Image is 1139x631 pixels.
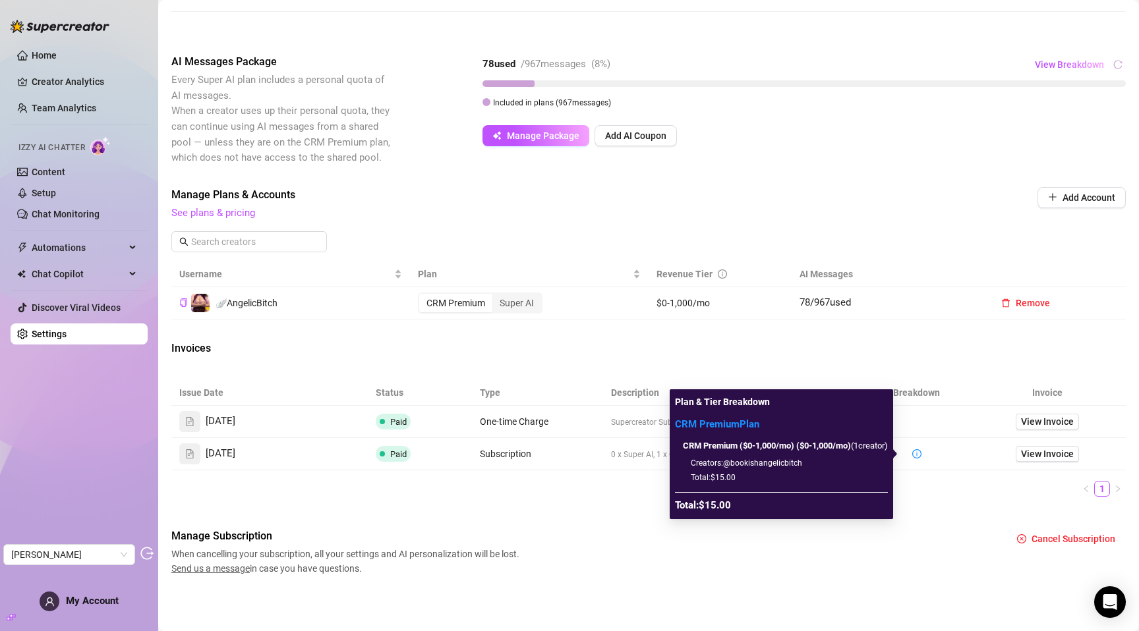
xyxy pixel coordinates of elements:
span: [DATE] [206,414,235,429]
span: Creators: @bookishangelicbitch [691,458,802,468]
span: close-circle [1017,534,1026,543]
span: [DATE] [206,446,235,462]
span: Chat Copilot [32,263,125,285]
a: Content [32,167,65,177]
a: View Invoice [1016,446,1079,462]
th: Invoice [969,380,1126,406]
li: Next Page [1110,481,1126,497]
a: Settings [32,329,67,339]
span: info-circle [912,449,921,458]
div: segmented control [418,292,542,314]
span: Paid [390,449,407,459]
img: 🪽AngelicBitch [191,294,210,312]
span: file-text [185,417,194,426]
span: One-time Charge [480,416,548,427]
span: Manage Plans & Accounts [171,187,948,203]
a: View Invoice [1016,414,1079,429]
button: right [1110,481,1126,497]
span: Supercreator Subscription (1 Account Added: realangelicbitch) [611,418,832,427]
div: Open Intercom Messenger [1094,586,1126,618]
span: Subscription [480,449,531,459]
span: Revenue Tier [657,269,713,279]
strong: 78 used [482,58,515,70]
div: CRM Premium [419,294,492,312]
span: When cancelling your subscription, all your settings and AI personalization will be lost. in case... [171,547,523,576]
img: Chat Copilot [17,269,26,279]
span: plus [1048,192,1057,202]
span: logout [140,547,154,560]
span: thunderbolt [17,242,28,253]
button: Copy Creator ID [179,298,188,308]
span: Izzy AI Chatter [18,142,85,154]
span: Invoices [171,341,393,356]
a: Team Analytics [32,103,96,113]
li: Previous Page [1078,481,1094,497]
span: Plan [418,267,630,281]
img: logo-BBDzfeDw.svg [11,20,109,33]
span: 78 / 967 used [800,296,851,308]
span: delete [1001,298,1010,308]
th: Issue Date [171,380,368,406]
strong: CRM Premium Plan [675,418,759,430]
a: Chat Monitoring [32,209,100,219]
th: AI Messages [792,261,983,287]
span: right [1114,485,1122,493]
strong: Plan & Tier Breakdown [675,397,770,407]
th: Username [171,261,410,287]
button: Cancel Subscription [1007,528,1126,549]
span: copy [179,298,188,307]
span: user [45,597,55,607]
span: Send us a message [171,563,250,574]
strong: Total: $15.00 [675,499,731,511]
span: Kate [11,545,127,564]
button: left [1078,481,1094,497]
th: Plan [410,261,649,287]
span: Every Super AI plan includes a personal quota of AI messages. When a creator uses up their person... [171,74,390,163]
span: 🪽AngelicBitch [216,298,277,308]
span: View Invoice [1021,414,1074,429]
input: Search creators [191,234,308,249]
span: file-text [185,449,194,458]
a: Home [32,50,57,61]
div: Super AI [492,294,541,312]
th: Breakdown [864,380,969,406]
a: Creator Analytics [32,71,137,92]
td: 0 x Super AI, 1 x CRM Premium [603,438,865,470]
span: Add AI Coupon [605,130,666,141]
span: info-circle [718,269,727,279]
th: Status [368,380,473,406]
a: 1 [1095,481,1109,496]
span: Total: $15.00 [691,473,736,482]
a: See plans & pricing [171,207,255,219]
th: Type [472,380,602,406]
span: Add Account [1063,192,1115,203]
span: Paid [390,417,407,427]
button: Add AI Coupon [595,125,677,146]
span: 0 x Super AI, 1 x CRM Premium [611,450,720,459]
span: / 967 messages [521,58,586,70]
span: Manage Package [507,130,579,141]
button: Manage Package [482,125,589,146]
span: AI Messages Package [171,54,393,70]
span: Automations [32,237,125,258]
button: Remove [991,292,1061,314]
span: reload [1113,60,1123,69]
a: Discover Viral Videos [32,302,121,313]
span: My Account [66,595,119,607]
span: Manage Subscription [171,528,523,544]
span: ( 8 %) [591,58,610,70]
span: Remove [1016,298,1050,308]
span: build [7,613,16,622]
span: Username [179,267,392,281]
span: Included in plans ( 967 messages) [493,98,611,107]
span: search [179,237,189,246]
a: Setup [32,188,56,198]
th: Description [603,380,865,406]
span: ( 1 creator ) [683,441,888,451]
button: Add Account [1037,187,1126,208]
td: $0-1,000/mo [649,287,792,319]
button: View Breakdown [1034,54,1105,75]
span: left [1082,485,1090,493]
span: View Breakdown [1035,59,1104,70]
span: Cancel Subscription [1032,534,1115,544]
